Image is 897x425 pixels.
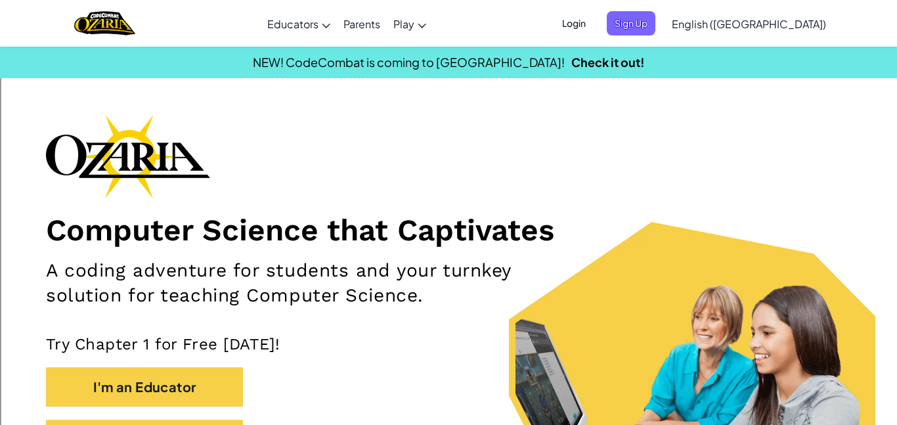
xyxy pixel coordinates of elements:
[571,55,645,70] a: Check it out!
[665,6,833,41] a: English ([GEOGRAPHIC_DATA])
[337,6,387,41] a: Parents
[74,10,135,37] a: Ozaria by CodeCombat logo
[261,6,337,41] a: Educators
[46,258,585,308] h2: A coding adventure for students and your turnkey solution for teaching Computer Science.
[554,11,594,35] button: Login
[46,367,243,407] button: I'm an Educator
[672,17,826,31] span: English ([GEOGRAPHIC_DATA])
[74,10,135,37] img: Home
[46,212,851,248] h1: Computer Science that Captivates
[387,6,433,41] a: Play
[267,17,318,31] span: Educators
[393,17,414,31] span: Play
[46,334,851,354] p: Try Chapter 1 for Free [DATE]!
[46,114,210,198] img: Ozaria branding logo
[607,11,655,35] button: Sign Up
[253,55,565,70] span: NEW! CodeCombat is coming to [GEOGRAPHIC_DATA]!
